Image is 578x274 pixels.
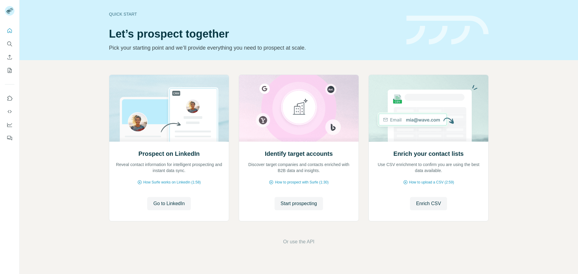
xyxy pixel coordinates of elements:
button: Search [5,38,14,49]
span: How Surfe works on LinkedIn (1:58) [143,180,201,185]
p: Use CSV enrichment to confirm you are using the best data available. [375,162,482,174]
span: Enrich CSV [416,200,441,207]
button: Dashboard [5,119,14,130]
button: Enrich CSV [5,52,14,63]
img: Enrich your contact lists [368,75,489,142]
button: Use Surfe on LinkedIn [5,93,14,104]
p: Pick your starting point and we’ll provide everything you need to prospect at scale. [109,44,399,52]
h1: Let’s prospect together [109,28,399,40]
button: My lists [5,65,14,76]
h2: Enrich your contact lists [393,149,464,158]
div: Quick start [109,11,399,17]
button: Use Surfe API [5,106,14,117]
span: Go to LinkedIn [153,200,185,207]
img: Prospect on LinkedIn [109,75,229,142]
button: Start prospecting [275,197,323,210]
button: Enrich CSV [410,197,447,210]
button: Feedback [5,133,14,143]
img: banner [406,16,489,45]
p: Discover target companies and contacts enriched with B2B data and insights. [245,162,353,174]
h2: Identify target accounts [265,149,333,158]
p: Reveal contact information for intelligent prospecting and instant data sync. [115,162,223,174]
h2: Prospect on LinkedIn [138,149,200,158]
img: Identify target accounts [239,75,359,142]
span: How to prospect with Surfe (1:30) [275,180,328,185]
button: Quick start [5,25,14,36]
button: Or use the API [283,238,314,245]
span: How to upload a CSV (2:59) [409,180,454,185]
span: Start prospecting [281,200,317,207]
button: Go to LinkedIn [147,197,191,210]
